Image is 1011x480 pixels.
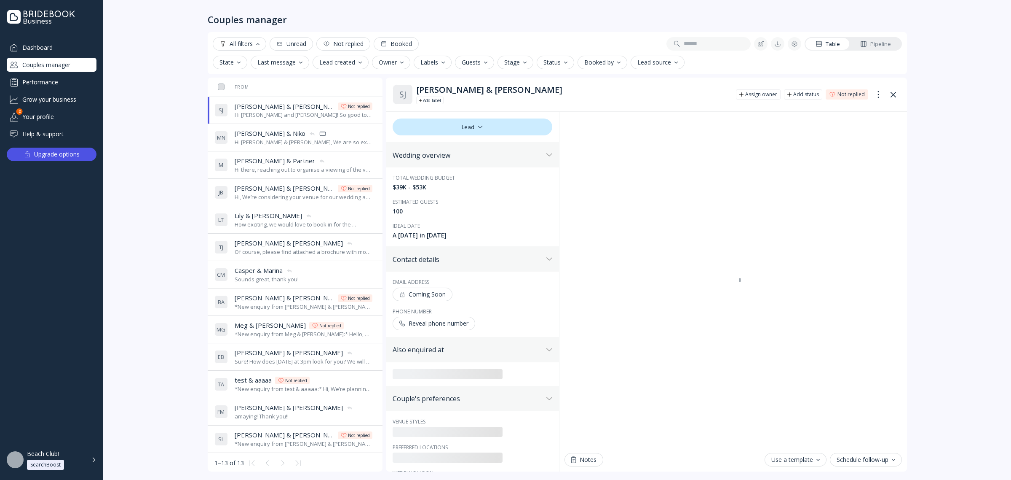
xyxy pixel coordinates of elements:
div: Last message [257,59,302,66]
div: T A [214,378,228,391]
div: S J [393,84,413,105]
div: Status [543,59,567,66]
button: State [213,56,247,69]
div: From [214,84,249,90]
div: Hi, We’re considering your venue for our wedding and would love to learn more about it. Could you... [235,193,372,201]
div: $39K - $53K [393,183,552,191]
div: Schedule follow-up [837,456,895,463]
a: Couples manager [7,58,96,72]
div: Hi [PERSON_NAME] and [PERSON_NAME]! So good to be in touch. Please find attached the brochures fo... [235,111,372,119]
button: Lead created [313,56,369,69]
div: 1–13 of 13 [214,459,244,467]
div: F M [214,405,228,418]
span: [PERSON_NAME] & [PERSON_NAME] [235,239,343,248]
button: Upgrade options [7,148,96,161]
div: Booked [380,40,412,47]
div: How exciting, we would love to book in for the ... [235,221,356,229]
div: Not replied [285,377,307,384]
button: Coming Soon [393,288,452,301]
button: Reveal phone number [393,317,475,330]
div: Wedding vision [393,469,552,477]
button: Not replied [316,37,370,51]
span: [PERSON_NAME] & Partner [235,156,315,165]
div: Contact details [393,255,543,264]
div: 2 [16,108,23,115]
div: Lead [393,119,552,135]
div: *New enquiry from [PERSON_NAME] & [PERSON_NAME]:* Hi, We’re considering your venue for our weddin... [235,440,372,448]
div: Table [816,40,840,48]
div: M [214,158,228,172]
span: [PERSON_NAME] & [PERSON_NAME] [235,294,334,302]
div: C M [214,268,228,281]
div: Sounds great, thank you! [235,275,299,283]
div: S L [214,432,228,446]
div: Lead source [637,59,678,66]
button: All filters [213,37,266,51]
button: Booked [374,37,419,51]
div: Ideal date [393,222,552,229]
button: Use a template [765,453,826,467]
button: Labels [414,56,452,69]
div: S J [214,103,228,117]
button: Stage [497,56,533,69]
div: Add label [423,97,441,104]
div: Dashboard [7,40,96,54]
div: *New enquiry from Meg & [PERSON_NAME]:* Hello, we love the look of your venue. Could you share so... [235,330,372,338]
a: Coming Soon [393,288,552,301]
div: Lead created [319,59,362,66]
div: L T [214,213,228,227]
div: Labels [420,59,445,66]
div: Of course, please find attached a brochure with more information on the venue [235,248,372,256]
div: [PERSON_NAME] & [PERSON_NAME] [416,85,729,95]
span: [PERSON_NAME] & [PERSON_NAME] [235,184,334,193]
button: Guests [455,56,494,69]
a: Help & support [7,127,96,141]
div: Add status [793,91,819,98]
div: Hi [PERSON_NAME] & [PERSON_NAME], We are so excited to confirm your booking for the [DATE]. We ca... [235,138,372,146]
div: Total wedding budget [393,174,552,181]
div: Use a template [771,456,820,463]
button: Booked by [578,56,627,69]
div: Notes [571,456,596,463]
span: [PERSON_NAME] & Niko [235,129,305,138]
div: Hi there, reaching out to organise a viewing of the venue. When works best for you? [235,166,372,174]
div: Booked by [584,59,621,66]
div: Sure! How does [DATE] at 3pm look for you? We will show you around the place and we can chat abou... [235,358,372,366]
div: Email address [393,278,552,286]
button: Schedule follow-up [830,453,902,467]
a: Performance [7,75,96,89]
div: State [219,59,241,66]
a: Your profile2 [7,110,96,124]
div: Couples manager [208,13,287,25]
span: [PERSON_NAME] & [PERSON_NAME] [235,348,343,357]
div: Reveal phone number [399,320,468,327]
div: Not replied [348,432,370,439]
div: Upgrade options [34,148,80,160]
div: Not replied [348,185,370,192]
span: [PERSON_NAME] & [PERSON_NAME] [235,403,343,412]
span: [PERSON_NAME] & [PERSON_NAME] [235,102,334,111]
span: Lily & [PERSON_NAME] [235,211,302,220]
button: Status [537,56,574,69]
div: Venue styles [393,418,552,425]
div: Stage [504,59,527,66]
div: All filters [219,40,259,47]
div: Wedding overview [393,151,543,159]
div: Not replied [323,40,364,47]
div: Not replied [319,322,341,329]
div: M N [214,131,228,144]
div: Preferred locations [393,444,552,451]
div: *New enquiry from test & aaaaa:* Hi, We’re planning our wedding and are very interested in your v... [235,385,372,393]
div: T J [214,240,228,254]
div: E B [214,350,228,364]
span: test & aaaaa [235,376,272,385]
div: Your profile [7,110,96,124]
div: Owner [379,59,404,66]
div: Also enquired at [393,345,543,354]
span: Casper & Marina [235,266,283,275]
div: Assign owner [745,91,777,98]
button: Owner [372,56,410,69]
